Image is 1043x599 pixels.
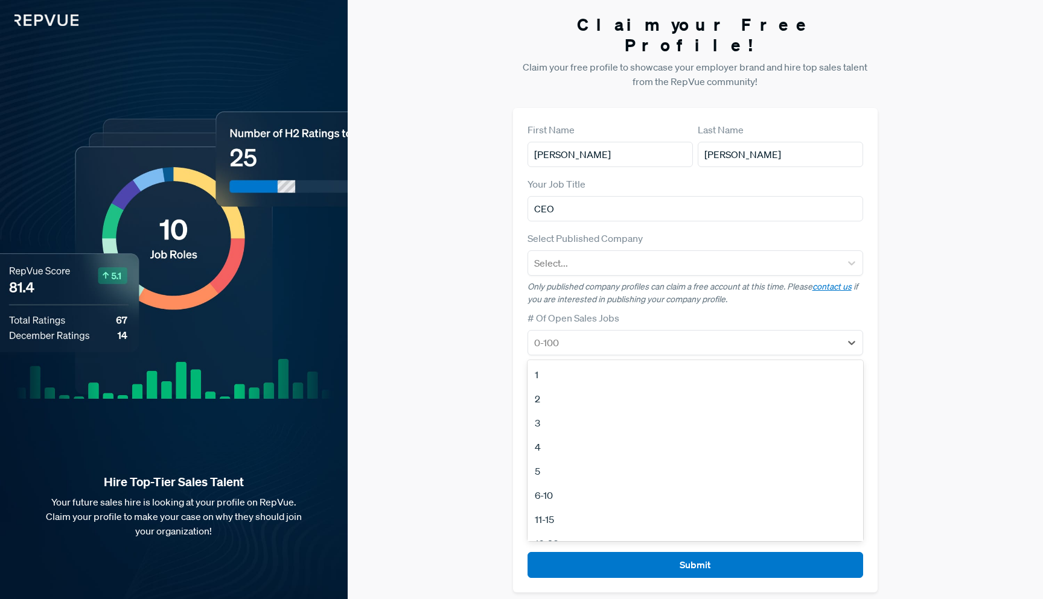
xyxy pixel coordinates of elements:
[812,281,852,292] a: contact us
[513,14,878,55] h3: Claim your Free Profile!
[528,459,864,483] div: 5
[528,177,585,191] label: Your Job Title
[528,531,864,556] div: 16-20
[528,122,575,137] label: First Name
[513,60,878,89] p: Claim your free profile to showcase your employer brand and hire top sales talent from the RepVue...
[19,474,328,490] strong: Hire Top-Tier Sales Talent
[528,280,864,306] p: Only published company profiles can claim a free account at this time. Please if you are interest...
[528,311,619,325] label: # Of Open Sales Jobs
[528,552,864,578] button: Submit
[528,387,864,411] div: 2
[528,231,643,246] label: Select Published Company
[19,495,328,538] p: Your future sales hire is looking at your profile on RepVue. Claim your profile to make your case...
[528,363,864,387] div: 1
[528,483,864,507] div: 6-10
[698,142,863,167] input: Last Name
[528,507,864,531] div: 11-15
[528,196,864,221] input: Title
[528,411,864,435] div: 3
[528,435,864,459] div: 4
[698,122,744,137] label: Last Name
[528,142,693,167] input: First Name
